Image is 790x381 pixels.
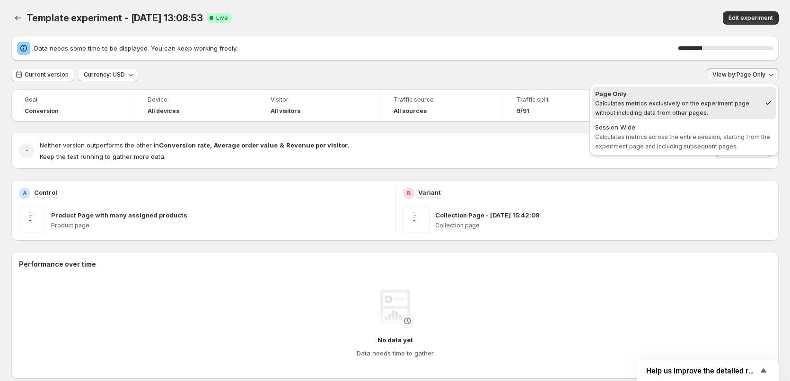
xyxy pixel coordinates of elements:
h2: Performance over time [19,260,771,269]
a: Traffic split9/91 [517,95,613,116]
button: View by:Page Only [707,68,779,81]
span: Calculates metrics across the entire session, starting from the experiment page and including sub... [595,133,770,150]
img: Collection Page - Jun 26, 15:42:09 [403,207,430,233]
h4: No data yet [377,335,413,345]
a: DeviceAll devices [148,95,244,116]
h4: All devices [148,107,179,115]
h2: - [25,146,28,156]
button: Back [11,11,25,25]
span: Traffic split [517,96,613,104]
span: Help us improve the detailed report for A/B campaigns [646,366,758,375]
div: Session Wide [595,122,773,132]
span: Conversion [25,107,59,115]
span: Calculates metrics exclusively on the experiment page without including data from other pages. [595,100,749,116]
span: Visitor [271,96,367,104]
p: Product Page with many assigned products [51,210,187,220]
button: Edit experiment [723,11,779,25]
a: Traffic sourceAll sources [394,95,490,116]
strong: & [280,141,284,149]
p: Control [34,188,57,197]
span: Goal [25,96,121,104]
a: GoalConversion [25,95,121,116]
h4: All sources [394,107,427,115]
p: Collection page [435,222,772,229]
span: Template experiment - [DATE] 13:08:53 [26,12,203,24]
a: VisitorAll visitors [271,95,367,116]
h2: B [407,190,411,197]
strong: Revenue per visitor [286,141,348,149]
span: Live [216,14,228,22]
span: Traffic source [394,96,490,104]
p: Collection Page - [DATE] 15:42:09 [435,210,540,220]
strong: Average order value [214,141,278,149]
span: View by: Page Only [712,71,765,78]
h4: Data needs time to gather [357,348,434,358]
div: Page Only [595,89,761,98]
h2: A [23,190,27,197]
span: 9/91 [517,107,529,115]
p: Product page [51,222,387,229]
h4: All visitors [271,107,300,115]
span: Edit experiment [729,14,773,22]
button: Show survey - Help us improve the detailed report for A/B campaigns [646,365,769,376]
img: Product Page with many assigned products [19,207,45,233]
span: Currency: USD [84,71,125,78]
span: Neither version outperforms the other in . [40,141,349,149]
p: Variant [418,188,441,197]
img: No data yet [376,290,414,328]
span: Data needs some time to be displayed. You can keep working freely. [34,43,678,53]
span: Keep the test running to gather more data. [40,153,166,160]
button: Current version [11,68,74,81]
strong: Conversion rate [159,141,210,149]
button: Currency: USD [78,68,138,81]
strong: , [210,141,212,149]
span: Device [148,96,244,104]
span: Current version [25,71,69,78]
